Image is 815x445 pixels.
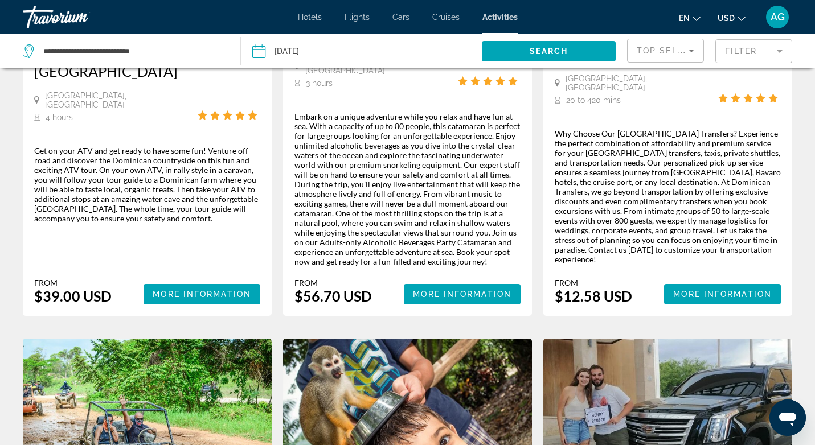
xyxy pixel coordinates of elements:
div: From [34,278,112,287]
button: Filter [715,39,792,64]
div: From [294,278,372,287]
span: Search [530,47,568,56]
a: Cruises [432,13,460,22]
button: Change language [679,10,701,26]
span: en [679,14,690,23]
div: $56.70 USD [294,287,372,304]
span: Top Sellers [637,46,702,55]
button: Search [482,41,616,61]
span: 4 hours [46,113,73,122]
a: Flights [345,13,370,22]
span: [GEOGRAPHIC_DATA], [GEOGRAPHIC_DATA] [45,91,198,109]
a: Cars [392,13,409,22]
iframe: Button to launch messaging window [769,399,806,436]
div: Embark on a unique adventure while you relax and have fun at sea. With a capacity of up to 80 peo... [294,112,521,266]
span: [GEOGRAPHIC_DATA], [GEOGRAPHIC_DATA] [566,74,718,92]
a: Activities [482,13,518,22]
span: More Information [673,290,772,299]
button: More Information [404,284,521,304]
a: Travorium [23,2,137,32]
div: $12.58 USD [555,287,632,304]
button: Date: Sep 17, 2025 [252,34,470,68]
div: From [555,278,632,287]
div: Why Choose Our [GEOGRAPHIC_DATA] Transfers? Experience the perfect combination of affordability a... [555,129,781,264]
span: AG [771,11,785,23]
a: Hotels [298,13,322,22]
button: More Information [144,284,260,304]
div: $39.00 USD [34,287,112,304]
mat-select: Sort by [637,44,694,57]
span: More Information [413,290,511,299]
button: User Menu [763,5,792,29]
button: More Information [664,284,781,304]
span: More Information [153,290,251,299]
span: 3 hours [306,79,333,88]
span: 20 to 420 mins [566,96,621,105]
div: Get on your ATV and get ready to have some fun! Venture off-road and discover the Dominican count... [34,146,260,223]
span: USD [718,14,735,23]
button: Change currency [718,10,746,26]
